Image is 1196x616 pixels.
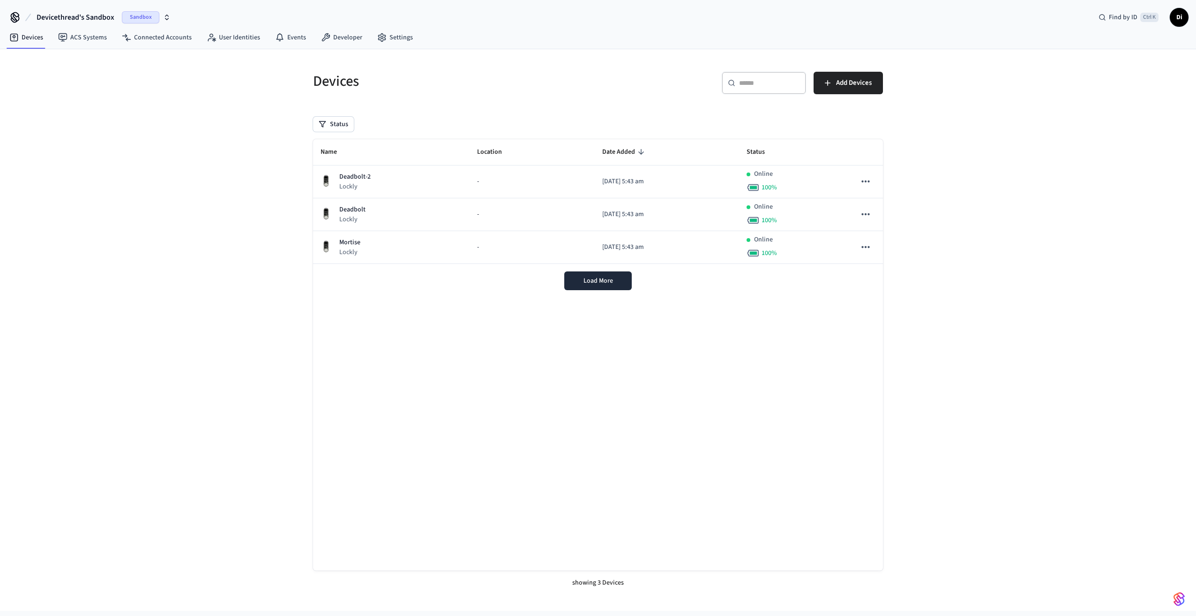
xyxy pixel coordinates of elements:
[602,177,732,187] p: [DATE] 5:43 am
[339,182,371,191] p: Lockly
[1091,9,1166,26] div: Find by IDCtrl K
[754,202,773,212] p: Online
[762,248,777,258] span: 100 %
[602,210,732,219] p: [DATE] 5:43 am
[321,145,349,159] span: Name
[836,77,872,89] span: Add Devices
[1140,13,1159,22] span: Ctrl K
[199,29,268,46] a: User Identities
[339,172,371,182] p: Deadbolt-2
[754,169,773,179] p: Online
[1174,592,1185,607] img: SeamLogoGradient.69752ec5.svg
[1109,13,1137,22] span: Find by ID
[762,216,777,225] span: 100 %
[747,145,777,159] span: Status
[2,29,51,46] a: Devices
[339,205,366,215] p: Deadbolt
[814,72,883,94] button: Add Devices
[321,207,332,221] img: Lockly Vision Lock, Front
[754,235,773,245] p: Online
[339,215,366,224] p: Lockly
[564,271,632,290] button: Load More
[583,276,613,285] span: Load More
[268,29,314,46] a: Events
[1171,9,1188,26] span: Di
[313,117,354,132] button: Status
[51,29,114,46] a: ACS Systems
[477,145,514,159] span: Location
[321,240,332,254] img: Lockly Vision Lock, Front
[602,145,647,159] span: Date Added
[321,174,332,188] img: Lockly Vision Lock, Front
[339,238,360,248] p: Mortise
[314,29,370,46] a: Developer
[477,177,479,187] span: -
[339,248,360,257] p: Lockly
[370,29,420,46] a: Settings
[313,139,883,264] table: sticky table
[37,12,114,23] span: Devicethread's Sandbox
[114,29,199,46] a: Connected Accounts
[602,242,732,252] p: [DATE] 5:43 am
[313,72,592,91] h5: Devices
[762,183,777,192] span: 100 %
[477,210,479,219] span: -
[122,11,159,23] span: Sandbox
[477,242,479,252] span: -
[313,571,883,595] div: showing 3 Devices
[1170,8,1189,27] button: Di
